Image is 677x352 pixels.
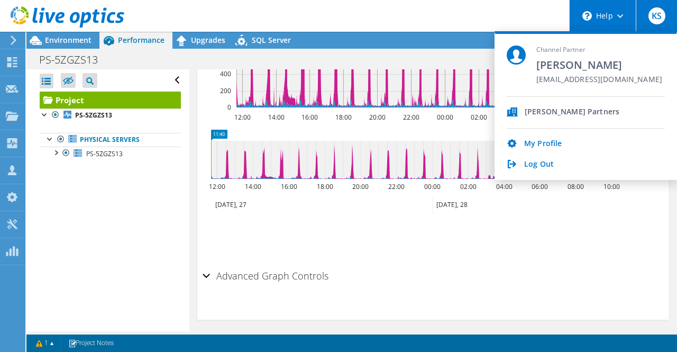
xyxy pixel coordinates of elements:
[34,54,114,66] h1: PS-5ZGZS13
[388,182,404,191] text: 22:00
[470,113,487,122] text: 02:00
[402,113,419,122] text: 22:00
[40,109,181,122] a: PS-5ZGZS13
[603,182,619,191] text: 10:00
[280,182,297,191] text: 16:00
[316,182,333,191] text: 18:00
[369,113,385,122] text: 20:00
[191,35,225,45] span: Upgrades
[436,113,453,122] text: 00:00
[61,337,121,350] a: Project Notes
[40,92,181,109] a: Project
[335,113,351,122] text: 18:00
[208,182,225,191] text: 12:00
[40,147,181,160] a: PS-5ZGZS13
[536,46,662,55] span: Channel Partner
[75,111,112,120] b: PS-5ZGZS13
[86,149,123,158] span: PS-5ZGZS13
[244,182,261,191] text: 14:00
[234,113,250,122] text: 12:00
[524,139,562,149] a: My Profile
[252,35,291,45] span: SQL Server
[567,182,583,191] text: 08:00
[496,182,512,191] text: 04:00
[531,182,547,191] text: 06:00
[227,103,231,112] text: 0
[648,7,665,24] span: KS
[220,86,231,95] text: 200
[40,133,181,147] a: Physical Servers
[582,11,592,21] svg: \n
[424,182,440,191] text: 00:00
[118,35,164,45] span: Performance
[220,69,231,78] text: 400
[536,75,662,85] span: [EMAIL_ADDRESS][DOMAIN_NAME]
[29,337,61,350] a: 1
[525,107,619,118] div: [PERSON_NAME] Partners
[352,182,368,191] text: 20:00
[301,113,317,122] text: 16:00
[203,265,328,286] h2: Advanced Graph Controls
[45,35,92,45] span: Environment
[268,113,284,122] text: 14:00
[524,160,554,170] a: Log Out
[460,182,476,191] text: 02:00
[536,58,662,72] span: [PERSON_NAME]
